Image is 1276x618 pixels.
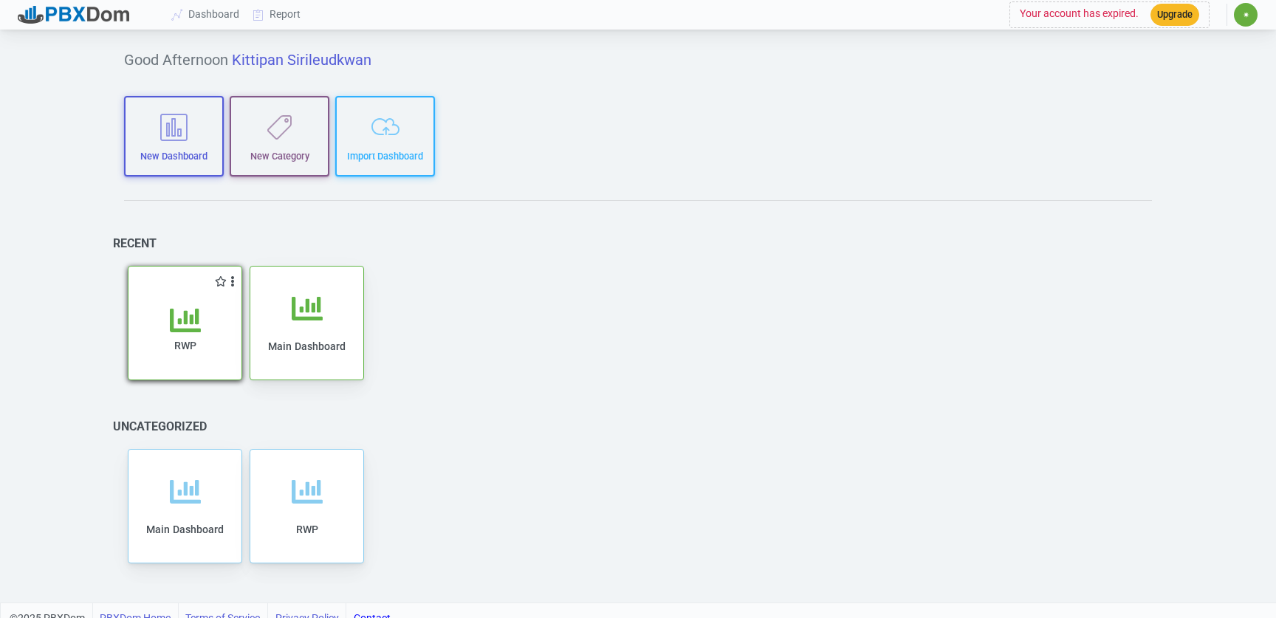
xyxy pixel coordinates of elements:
[1020,8,1139,20] span: Your account has expired.
[268,340,346,352] span: Main Dashboard
[230,96,329,176] button: New Category
[113,419,207,433] h6: Uncategorized
[335,96,435,176] button: Import Dashboard
[1139,8,1199,20] a: Upgrade
[296,523,318,535] span: RWP
[124,96,224,176] button: New Dashboard
[124,51,1152,69] h5: Good Afternoon
[174,340,196,351] span: RWP
[232,51,371,69] span: Kittipan Sirileudkwan
[1243,10,1249,19] span: ✷
[146,523,224,535] span: Main Dashboard
[113,236,157,250] h6: Recent
[1150,4,1199,25] button: Upgrade
[165,1,247,28] a: Dashboard
[1233,2,1258,27] button: ✷
[247,1,308,28] a: Report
